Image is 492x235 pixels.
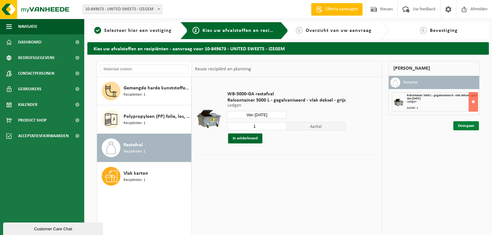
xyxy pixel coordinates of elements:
iframe: chat widget [3,221,104,235]
span: Bedrijfsgegevens [18,50,55,66]
strong: Van [DATE] [407,97,421,100]
span: Recipiënten: 1 [124,120,145,126]
span: Polypropyleen (PP) folie, los, gekleurd [124,113,190,120]
span: Vlak karton [124,170,148,177]
h2: Kies uw afvalstoffen en recipiënten - aanvraag voor 10-849673 - UNITED SWEETS - IZEGEM [87,42,489,54]
span: Rolcontainer 5000 L - gegalvaniseerd - vlak deksel - grijs [407,94,477,97]
button: Gemengde harde kunststoffen (PE, PP en PVC), recycleerbaar (industrieel) Recipiënten: 1 [97,77,192,105]
span: 10-849673 - UNITED SWEETS - IZEGEM [83,5,162,14]
span: Recipiënten: 1 [124,177,145,183]
span: Restafval [124,141,143,149]
div: Aantal: 1 [407,107,478,110]
a: 1Selecteer hier een vestiging [90,27,175,34]
span: Bevestiging [430,28,458,33]
span: Gemengde harde kunststoffen (PE, PP en PVC), recycleerbaar (industrieel) [124,84,190,92]
button: In winkelmand [228,133,262,143]
div: Ledigen [407,100,478,103]
a: Offerte aanvragen [311,3,363,16]
span: Kalender [18,97,37,112]
a: Doorgaan [453,121,479,130]
span: Dashboard [18,34,41,50]
input: Selecteer datum [227,111,287,119]
div: Keuze recipiënt en planning [192,61,254,77]
input: Materiaal zoeken [100,64,188,74]
span: 10-849673 - UNITED SWEETS - IZEGEM [82,5,162,14]
span: Rolcontainer 5000 L - gegalvaniseerd - vlak deksel - grijs [227,97,346,103]
span: 2 [192,27,199,34]
span: Recipiënten: 1 [124,149,145,155]
div: [PERSON_NAME] [388,61,480,76]
span: 4 [420,27,427,34]
span: Product Shop [18,112,46,128]
button: Restafval Recipiënten: 1 [97,134,192,162]
span: Aantal [286,122,346,130]
h3: Restafval [403,77,418,87]
span: Offerte aanvragen [324,6,359,12]
span: Navigatie [18,19,37,34]
span: 1 [94,27,101,34]
button: Vlak karton Recipiënten: 1 [97,162,192,190]
button: Polypropyleen (PP) folie, los, gekleurd Recipiënten: 1 [97,105,192,134]
span: Acceptatievoorwaarden [18,128,69,144]
span: 3 [296,27,303,34]
span: Selecteer hier een vestiging [104,28,172,33]
span: Contactpersonen [18,66,54,81]
span: Kies uw afvalstoffen en recipiënten [202,28,288,33]
span: Overzicht van uw aanvraag [306,28,372,33]
span: Recipiënten: 1 [124,92,145,98]
span: Gebruikers [18,81,41,97]
span: WB-5000-GA restafval [227,91,346,97]
p: Ledigen [227,103,346,108]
